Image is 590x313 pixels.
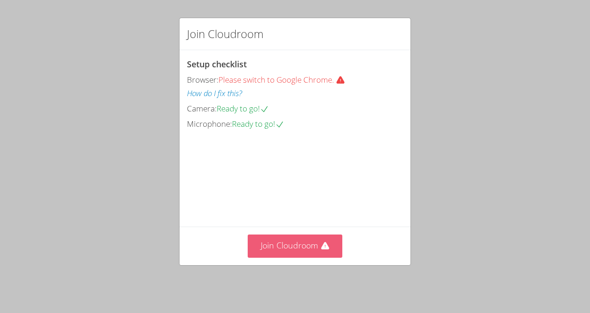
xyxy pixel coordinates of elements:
button: How do I fix this? [187,87,242,100]
span: Ready to go! [217,103,269,114]
span: Setup checklist [187,59,247,70]
button: Join Cloudroom [248,235,343,257]
h2: Join Cloudroom [187,26,263,42]
span: Browser: [187,74,218,85]
span: Microphone: [187,118,232,129]
span: Camera: [187,103,217,114]
span: Please switch to Google Chrome. [218,74,349,85]
span: Ready to go! [232,118,284,129]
